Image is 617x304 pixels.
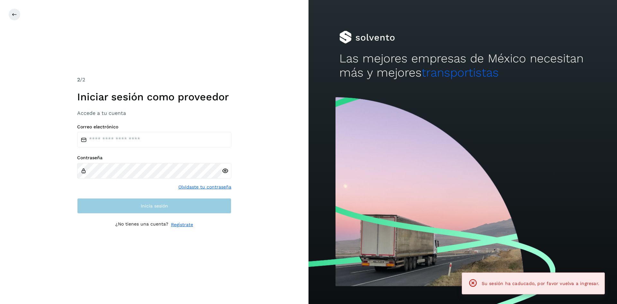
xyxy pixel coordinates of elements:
[339,51,586,80] h2: Las mejores empresas de México necesitan más y mejores
[171,221,193,228] a: Regístrate
[178,184,231,190] a: Olvidaste tu contraseña
[77,77,80,83] span: 2
[77,76,231,84] div: /2
[77,124,231,130] label: Correo electrónico
[141,204,168,208] span: Inicia sesión
[77,155,231,161] label: Contraseña
[115,221,168,228] p: ¿No tienes una cuenta?
[77,198,231,214] button: Inicia sesión
[77,110,231,116] h3: Accede a tu cuenta
[482,281,599,286] span: Su sesión ha caducado, por favor vuelva a ingresar.
[77,91,231,103] h1: Iniciar sesión como proveedor
[422,66,499,79] span: transportistas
